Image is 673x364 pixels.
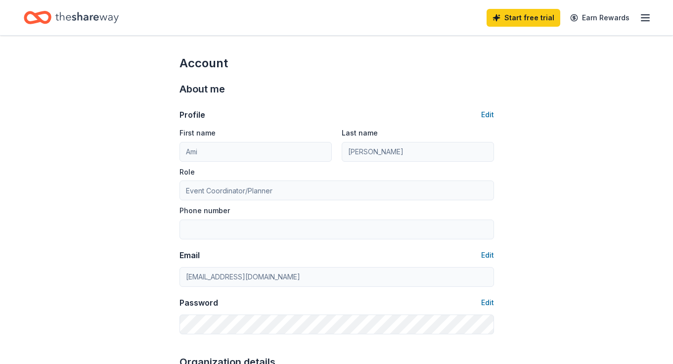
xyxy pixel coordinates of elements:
button: Edit [481,109,494,121]
div: Password [179,297,218,309]
div: Account [179,55,494,71]
a: Home [24,6,119,29]
div: About me [179,81,494,97]
label: Phone number [179,206,230,216]
a: Earn Rewards [564,9,635,27]
div: Email [179,249,200,261]
a: Start free trial [487,9,560,27]
label: Role [179,167,195,177]
button: Edit [481,249,494,261]
button: Edit [481,297,494,309]
label: First name [179,128,216,138]
label: Last name [342,128,378,138]
div: Profile [179,109,205,121]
